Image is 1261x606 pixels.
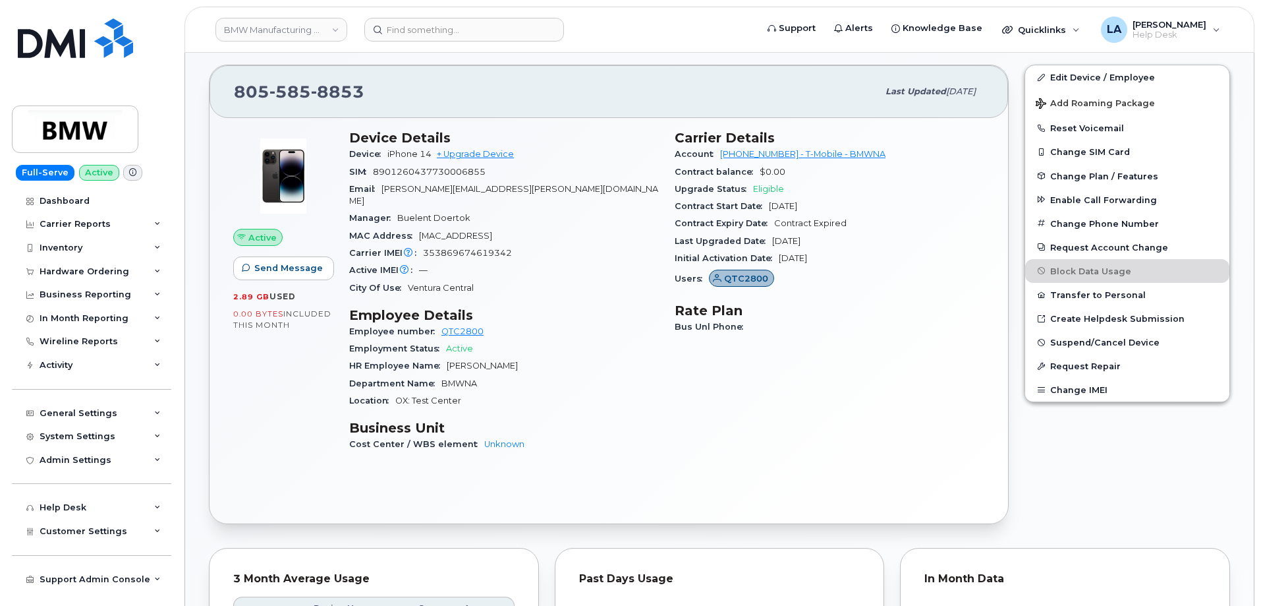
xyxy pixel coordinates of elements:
span: [PERSON_NAME] [1133,19,1206,30]
span: [DATE] [772,236,800,246]
button: Change IMEI [1025,378,1229,402]
span: Department Name [349,379,441,388]
span: LA [1107,22,1121,38]
a: BMW Manufacturing Co LLC [215,18,347,42]
span: Contract Start Date [675,201,769,211]
span: Help Desk [1133,30,1206,40]
span: [DATE] [946,86,976,96]
span: Last updated [885,86,946,96]
span: Eligible [753,184,784,194]
span: $0.00 [760,167,785,177]
a: Alerts [825,15,882,42]
span: Knowledge Base [903,22,982,35]
button: Request Repair [1025,354,1229,378]
span: [MAC_ADDRESS] [419,231,492,241]
button: Transfer to Personal [1025,283,1229,307]
span: 8853 [311,82,364,102]
h3: Carrier Details [675,130,984,146]
a: [PHONE_NUMBER] - T-Mobile - BMWNA [720,149,885,159]
span: 2.89 GB [233,292,269,301]
span: Suspend/Cancel Device [1050,338,1160,348]
span: City Of Use [349,283,408,293]
a: Knowledge Base [882,15,992,42]
span: Upgrade Status [675,184,753,194]
span: MAC Address [349,231,419,241]
span: Email [349,184,381,194]
button: Suspend/Cancel Device [1025,330,1229,354]
span: 585 [269,82,311,102]
span: iPhone 14 [387,149,432,159]
h3: Rate Plan [675,303,984,318]
a: Unknown [484,439,524,449]
span: Alerts [845,22,873,35]
span: SIM [349,167,373,177]
h3: Employee Details [349,307,659,323]
span: [DATE] [779,253,807,263]
div: Quicklinks [993,16,1089,43]
span: Change Plan / Features [1050,171,1158,181]
span: Send Message [254,262,323,274]
span: Carrier IMEI [349,248,423,258]
span: used [269,291,296,301]
span: Support [779,22,816,35]
button: Reset Voicemail [1025,116,1229,140]
a: QTC2800 [441,326,484,336]
button: Add Roaming Package [1025,89,1229,116]
span: Last Upgraded Date [675,236,772,246]
span: Location [349,396,395,406]
span: Add Roaming Package [1036,98,1155,111]
button: Change Plan / Features [1025,164,1229,188]
div: 3 Month Average Usage [233,572,515,586]
span: 0.00 Bytes [233,309,283,318]
span: Active [446,344,473,353]
span: Active IMEI [349,265,419,275]
span: Contract Expired [774,218,847,228]
span: Employee number [349,326,441,336]
button: Change SIM Card [1025,140,1229,164]
span: Initial Activation Date [675,253,779,263]
span: Buelent Doertok [397,213,470,223]
span: 805 [234,82,364,102]
span: Active [248,231,277,244]
span: — [419,265,428,275]
span: 353869674619342 [423,248,512,258]
button: Request Account Change [1025,235,1229,259]
span: Users [675,274,709,284]
span: Quicklinks [1018,24,1066,35]
div: Past Days Usage [579,572,860,586]
span: Contract Expiry Date [675,218,774,228]
a: QTC2800 [709,274,774,284]
button: Enable Call Forwarding [1025,188,1229,212]
button: Block Data Usage [1025,259,1229,283]
a: Create Helpdesk Submission [1025,307,1229,330]
div: In Month Data [924,572,1206,586]
span: HR Employee Name [349,361,447,371]
span: Account [675,149,720,159]
button: Send Message [233,257,334,280]
span: Bus Unl Phone [675,322,750,332]
span: [DATE] [769,201,797,211]
span: OX: Test Center [395,396,461,406]
span: Enable Call Forwarding [1050,195,1157,204]
a: Edit Device / Employee [1025,65,1229,89]
a: Support [758,15,825,42]
input: Find something... [364,18,564,42]
span: Ventura Central [408,283,474,293]
span: [PERSON_NAME] [447,361,518,371]
iframe: Messenger Launcher [1204,549,1251,596]
button: Change Phone Number [1025,212,1229,235]
h3: Device Details [349,130,659,146]
span: [PERSON_NAME][EMAIL_ADDRESS][PERSON_NAME][DOMAIN_NAME] [349,184,658,206]
span: QTC2800 [724,272,768,285]
h3: Business Unit [349,420,659,436]
span: Contract balance [675,167,760,177]
span: 8901260437730006855 [373,167,486,177]
div: Lanette Aparicio [1092,16,1229,43]
img: image20231002-3703462-njx0qo.jpeg [244,136,323,216]
span: Manager [349,213,397,223]
span: Device [349,149,387,159]
span: Employment Status [349,344,446,353]
span: BMWNA [441,379,477,388]
span: Cost Center / WBS element [349,439,484,449]
a: + Upgrade Device [437,149,514,159]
